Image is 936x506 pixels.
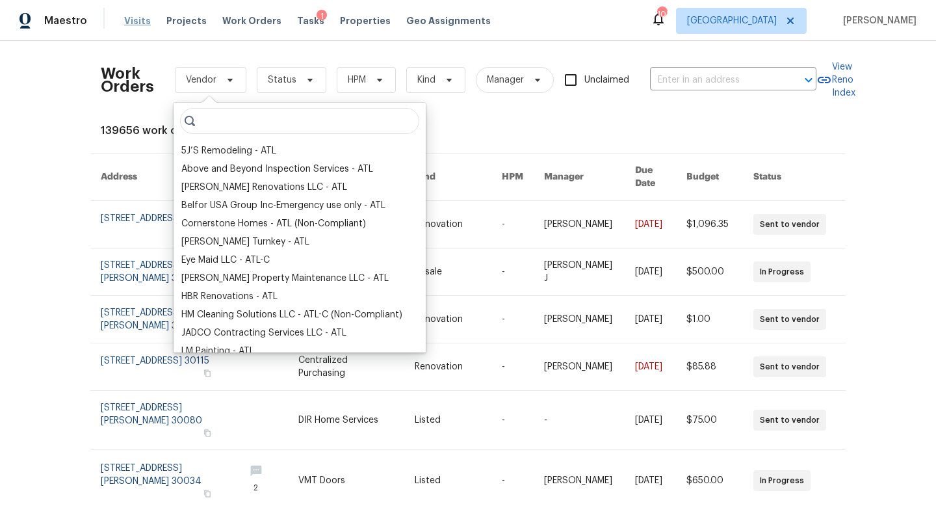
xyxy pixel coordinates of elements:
div: Cornerstone Homes - ATL (Non-Compliant) [181,217,366,230]
td: [PERSON_NAME] [534,343,625,391]
div: 1 [317,10,327,23]
span: Projects [166,14,207,27]
div: Belfor USA Group Inc-Emergency use only - ATL [181,199,385,212]
th: Status [743,153,846,201]
a: View Reno Index [816,60,855,100]
span: [PERSON_NAME] [838,14,916,27]
td: - [491,248,534,296]
span: Geo Assignments [406,14,491,27]
input: Enter in an address [650,70,780,90]
td: Centralized Purchasing [288,343,404,391]
span: Visits [124,14,151,27]
td: DIR Home Services [288,391,404,450]
button: Copy Address [201,427,213,439]
div: HM Cleaning Solutions LLC - ATL-C (Non-Compliant) [181,308,402,321]
div: 103 [657,8,666,21]
th: Budget [676,153,743,201]
span: [GEOGRAPHIC_DATA] [687,14,777,27]
span: Properties [340,14,391,27]
th: Kind [404,153,491,201]
td: Renovation [404,343,491,391]
td: [PERSON_NAME] [534,201,625,248]
div: [PERSON_NAME] Renovations LLC - ATL [181,181,347,194]
div: [PERSON_NAME] Property Maintenance LLC - ATL [181,272,389,285]
span: Unclaimed [584,73,629,87]
th: Due Date [625,153,676,201]
td: - [491,343,534,391]
span: Work Orders [222,14,281,27]
button: Copy Address [201,367,213,379]
span: Kind [417,73,435,87]
span: Status [268,73,296,87]
div: 5J’S Remodeling - ATL [181,144,276,157]
td: Renovation [404,201,491,248]
td: Renovation [404,296,491,343]
td: [PERSON_NAME] J [534,248,625,296]
td: - [491,201,534,248]
span: Maestro [44,14,87,27]
td: - [491,296,534,343]
td: - [491,391,534,450]
div: 139656 work orders [101,124,835,137]
div: LM Painting - ATL [181,345,254,358]
th: Address [90,153,224,201]
button: Copy Address [201,488,213,499]
th: Manager [534,153,625,201]
td: Resale [404,248,491,296]
span: Vendor [186,73,216,87]
td: - [534,391,625,450]
div: Above and Beyond Inspection Services - ATL [181,163,373,176]
div: [PERSON_NAME] Turnkey - ATL [181,235,309,248]
span: HPM [348,73,366,87]
td: [PERSON_NAME] [534,296,625,343]
div: HBR Renovations - ATL [181,290,278,303]
div: Eye Maid LLC - ATL-C [181,254,270,267]
button: Open [799,71,818,89]
div: JADCO Contracting Services LLC - ATL [181,326,346,340]
td: Listed [404,391,491,450]
h2: Work Orders [101,67,154,93]
th: HPM [491,153,534,201]
span: Manager [487,73,524,87]
span: Tasks [297,16,324,25]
